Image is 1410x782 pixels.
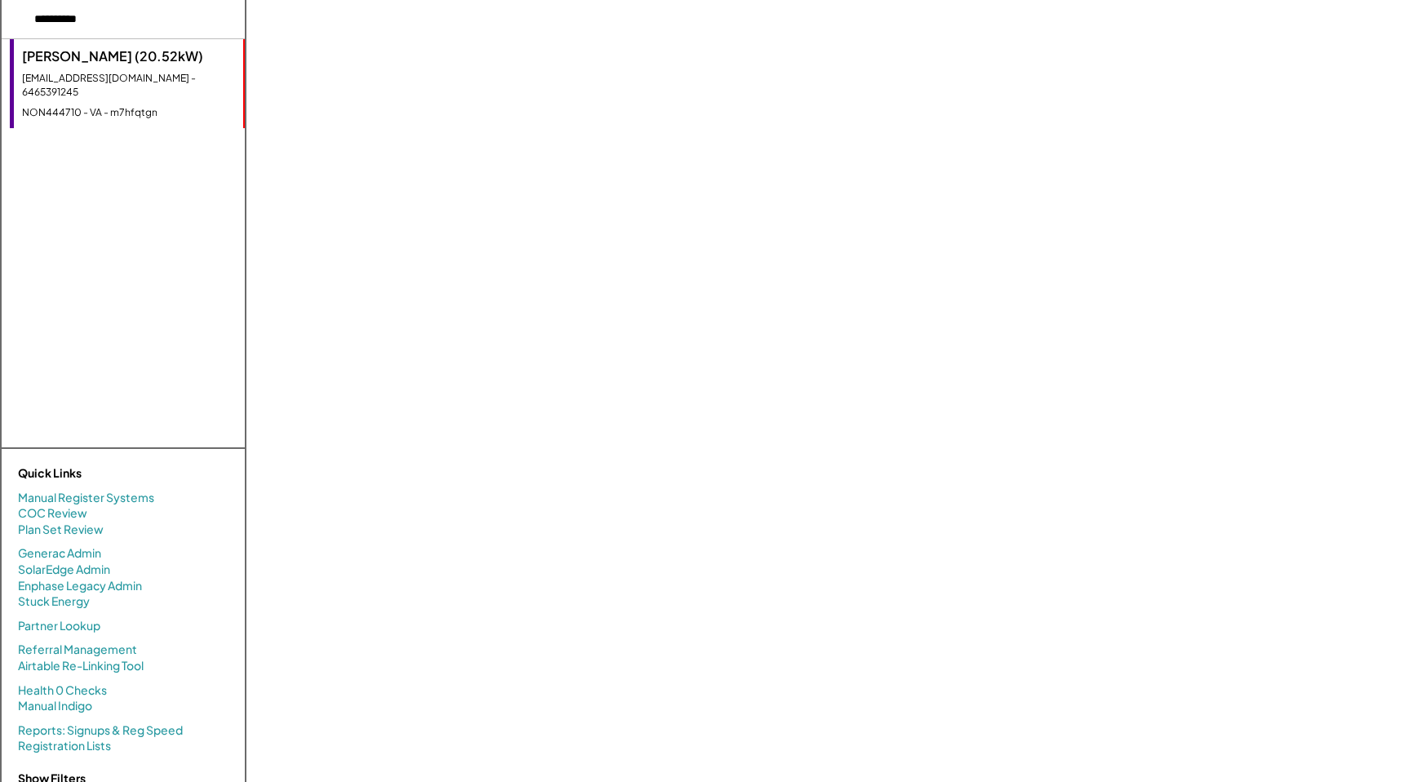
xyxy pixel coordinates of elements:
a: COC Review [18,505,87,522]
div: [PERSON_NAME] (20.52kW) [22,47,235,65]
a: Enphase Legacy Admin [18,578,142,594]
div: Quick Links [18,465,181,482]
a: Manual Register Systems [18,490,154,506]
a: Manual Indigo [18,698,92,714]
a: Stuck Energy [18,593,90,610]
a: SolarEdge Admin [18,562,110,578]
a: Referral Management [18,642,137,658]
a: Airtable Re-Linking Tool [18,658,144,674]
a: Registration Lists [18,738,111,754]
a: Plan Set Review [18,522,104,538]
a: Health 0 Checks [18,682,107,699]
a: Partner Lookup [18,618,100,634]
div: [EMAIL_ADDRESS][DOMAIN_NAME] - 6465391245 [22,72,235,100]
div: NON444710 - VA - m7hfqtgn [22,106,235,120]
a: Generac Admin [18,545,101,562]
a: Reports: Signups & Reg Speed [18,722,183,739]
